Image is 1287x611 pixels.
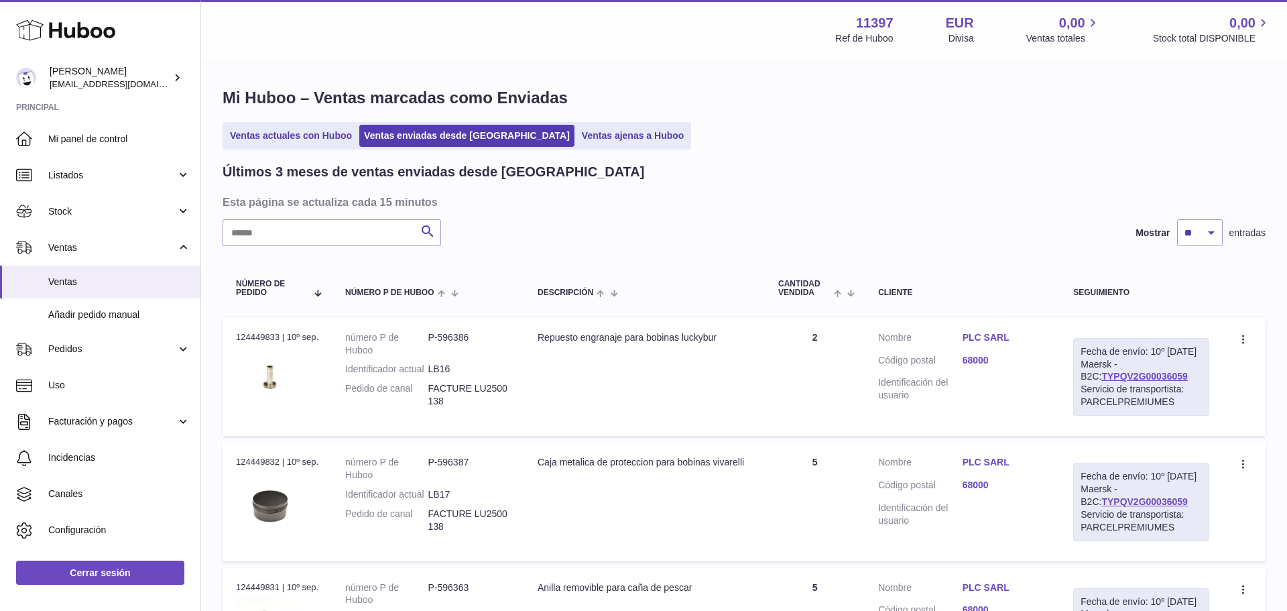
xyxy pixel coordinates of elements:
a: 0,00 Stock total DISPONIBLE [1153,14,1271,45]
span: Cantidad vendida [778,280,831,297]
div: Fecha de envío: 10º [DATE] [1081,345,1202,358]
span: Canales [48,488,190,500]
span: 0,00 [1059,14,1085,32]
dd: FACTURE LU2500138 [428,382,511,408]
span: entradas [1229,227,1266,239]
span: Descripción [538,288,593,297]
div: Anilla removible para caña de pescar [538,581,751,594]
dt: Código postal [878,479,963,495]
dt: Identificación del usuario [878,502,963,527]
h3: Esta página se actualiza cada 15 minutos [223,195,1262,209]
a: PLC SARL [963,581,1047,594]
span: Facturación y pagos [48,415,176,428]
div: Maersk - B2C: [1073,463,1209,541]
strong: 11397 [856,14,894,32]
dd: P-596386 [428,331,511,357]
dt: número P de Huboo [345,456,428,482]
a: Ventas actuales con Huboo [225,125,357,147]
span: Listados [48,169,176,182]
span: Ventas [48,276,190,288]
dt: número P de Huboo [345,581,428,607]
dd: LB17 [428,488,511,501]
h2: Últimos 3 meses de ventas enviadas desde [GEOGRAPHIC_DATA] [223,163,644,181]
span: Incidencias [48,451,190,464]
a: Ventas ajenas a Huboo [577,125,689,147]
div: Repuesto engranaje para bobinas luckybur [538,331,751,344]
a: TYPQV2G00036059 [1101,496,1187,507]
div: 124449831 | 10º sep. [236,581,318,594]
span: Ventas [48,241,176,254]
img: 1668436908.png [236,473,303,540]
dd: P-596387 [428,456,511,482]
div: Maersk - B2C: [1073,338,1209,416]
a: PLC SARL [963,456,1047,469]
span: Número de pedido [236,280,307,297]
div: Cliente [878,288,1046,297]
dt: número P de Huboo [345,331,428,357]
div: 124449833 | 10º sep. [236,331,318,343]
div: [PERSON_NAME] [50,65,170,91]
span: Stock total DISPONIBLE [1153,32,1271,45]
div: Ref de Huboo [835,32,893,45]
a: 0,00 Ventas totales [1026,14,1101,45]
dt: Nombre [878,331,963,347]
strong: EUR [946,14,974,32]
span: 0,00 [1229,14,1255,32]
span: número P de Huboo [345,288,434,297]
div: 124449832 | 10º sep. [236,456,318,468]
div: Fecha de envío: 10º [DATE] [1081,470,1202,483]
img: 1668436868.jpg [236,347,303,414]
label: Mostrar [1136,227,1170,239]
div: Caja metalica de proteccion para bobinas vivarelli [538,456,751,469]
div: Servicio de transportista: PARCELPREMIUMES [1081,508,1202,534]
dt: Identificador actual [345,488,428,501]
span: Stock [48,205,176,218]
div: Seguimiento [1073,288,1209,297]
td: 5 [765,443,865,561]
span: Mi panel de control [48,133,190,146]
a: TYPQV2G00036059 [1101,371,1187,382]
dd: FACTURE LU2500138 [428,508,511,533]
dt: Nombre [878,581,963,598]
div: Divisa [948,32,974,45]
a: PLC SARL [963,331,1047,344]
div: Fecha de envío: 10º [DATE] [1081,596,1202,608]
dt: Pedido de canal [345,382,428,408]
span: Pedidos [48,343,176,355]
img: info@luckybur.com [16,68,36,88]
span: Configuración [48,524,190,537]
a: 68000 [963,354,1047,367]
dt: Identificador actual [345,363,428,376]
a: Cerrar sesión [16,561,184,585]
dt: Código postal [878,354,963,370]
h1: Mi Huboo – Ventas marcadas como Enviadas [223,87,1266,109]
dt: Identificación del usuario [878,376,963,402]
span: Uso [48,379,190,392]
a: 68000 [963,479,1047,492]
span: Ventas totales [1026,32,1101,45]
td: 2 [765,318,865,436]
span: Añadir pedido manual [48,309,190,321]
dt: Nombre [878,456,963,472]
div: Servicio de transportista: PARCELPREMIUMES [1081,383,1202,408]
a: Ventas enviadas desde [GEOGRAPHIC_DATA] [359,125,574,147]
dt: Pedido de canal [345,508,428,533]
dd: P-596363 [428,581,511,607]
dd: LB16 [428,363,511,376]
span: [EMAIL_ADDRESS][DOMAIN_NAME] [50,78,197,89]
